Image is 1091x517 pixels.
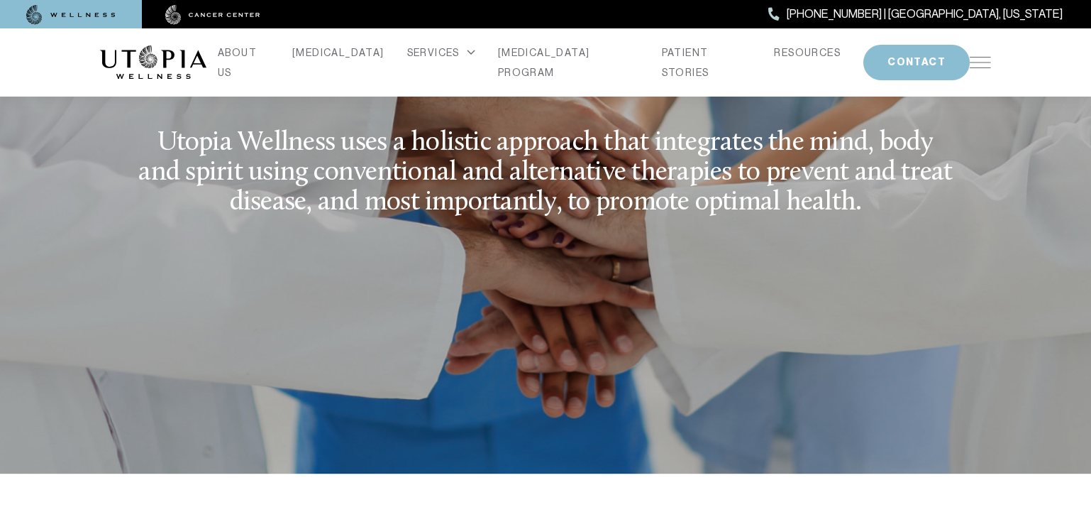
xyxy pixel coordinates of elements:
[863,45,970,80] button: CONTACT
[100,45,206,80] img: logo
[218,43,270,82] a: ABOUT US
[498,43,639,82] a: [MEDICAL_DATA] PROGRAM
[774,43,841,62] a: RESOURCES
[26,5,116,25] img: wellness
[407,43,475,62] div: SERVICES
[138,94,953,253] p: Utopia Wellness uses a holistic approach that integrates the mind, body and spirit using conventi...
[970,57,991,68] img: icon-hamburger
[661,43,751,82] a: PATIENT STORIES
[787,5,1063,23] span: [PHONE_NUMBER] | [GEOGRAPHIC_DATA], [US_STATE]
[165,5,260,25] img: cancer center
[292,43,384,62] a: [MEDICAL_DATA]
[768,5,1063,23] a: [PHONE_NUMBER] | [GEOGRAPHIC_DATA], [US_STATE]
